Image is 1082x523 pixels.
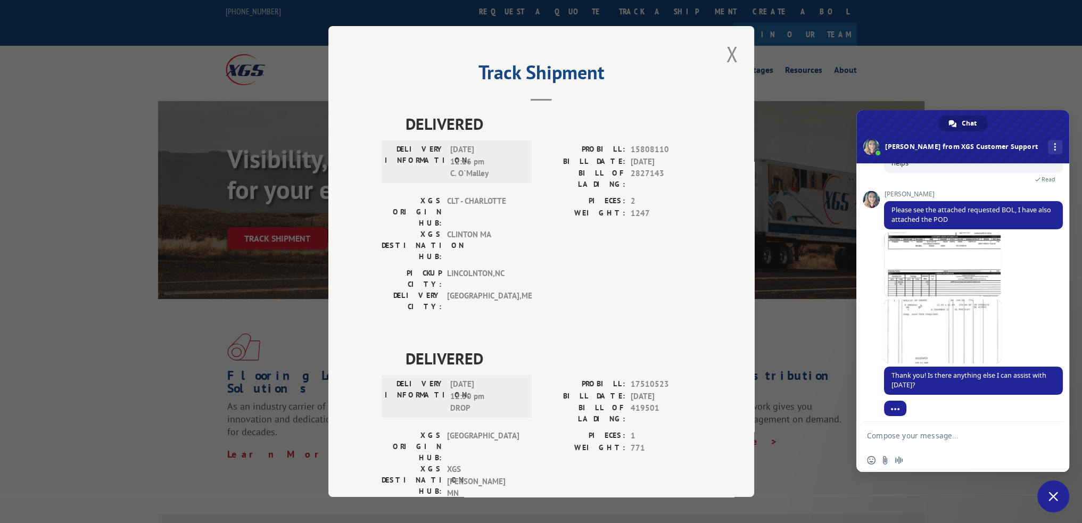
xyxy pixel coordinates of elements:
span: CLINTON MA [447,229,519,262]
label: BILL DATE: [541,156,625,168]
span: [GEOGRAPHIC_DATA] [447,430,519,463]
label: DELIVERY CITY: [382,290,442,312]
button: Close modal [723,39,741,69]
span: [DATE] [631,391,701,403]
label: DELIVERY INFORMATION: [385,378,445,414]
span: [PERSON_NAME] [884,190,1063,198]
label: BILL OF LADING: [541,402,625,425]
span: Please see the attached requested BOL, I have also attached the POD [891,205,1051,224]
label: PROBILL: [541,144,625,156]
a: Chat [939,115,987,131]
label: DELIVERY INFORMATION: [385,144,445,180]
label: BILL DATE: [541,391,625,403]
span: CLT - CHARLOTTE [447,195,519,229]
span: DELIVERED [406,112,701,136]
label: BILL OF LADING: [541,168,625,190]
label: XGS ORIGIN HUB: [382,195,442,229]
span: Read [1042,176,1055,183]
span: DELIVERED [406,346,701,370]
label: XGS ORIGIN HUB: [382,430,442,463]
span: 1247 [631,207,701,220]
span: Insert an emoji [867,456,875,464]
span: LINCOLNTON , NC [447,268,519,290]
span: XGS [PERSON_NAME] MN [447,463,519,500]
a: Close chat [1037,480,1069,512]
span: 17510523 [631,378,701,391]
span: 771 [631,442,701,454]
span: 2827143 [631,168,701,190]
label: PROBILL: [541,378,625,391]
label: WEIGHT: [541,442,625,454]
label: WEIGHT: [541,207,625,220]
label: PICKUP CITY: [382,268,442,290]
span: Audio message [895,456,903,464]
h2: Track Shipment [382,65,701,85]
span: [DATE] 12:16 pm C. O`Malley [450,144,522,180]
span: 2 [631,195,701,207]
label: PIECES: [541,195,625,207]
span: Thank you! Is there anything else I can assist with [DATE]? [891,371,1046,389]
span: 1 [631,430,701,442]
span: [DATE] 12:30 pm DROP [450,378,522,414]
label: PIECES: [541,430,625,442]
span: 419501 [631,402,701,425]
label: XGS DESTINATION HUB: [382,229,442,262]
textarea: Compose your message... [867,422,1037,449]
span: [GEOGRAPHIC_DATA] , ME [447,290,519,312]
span: 15808110 [631,144,701,156]
span: [DATE] [631,156,701,168]
span: Chat [962,115,977,131]
span: Send a file [881,456,889,464]
label: XGS DESTINATION HUB: [382,463,442,500]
